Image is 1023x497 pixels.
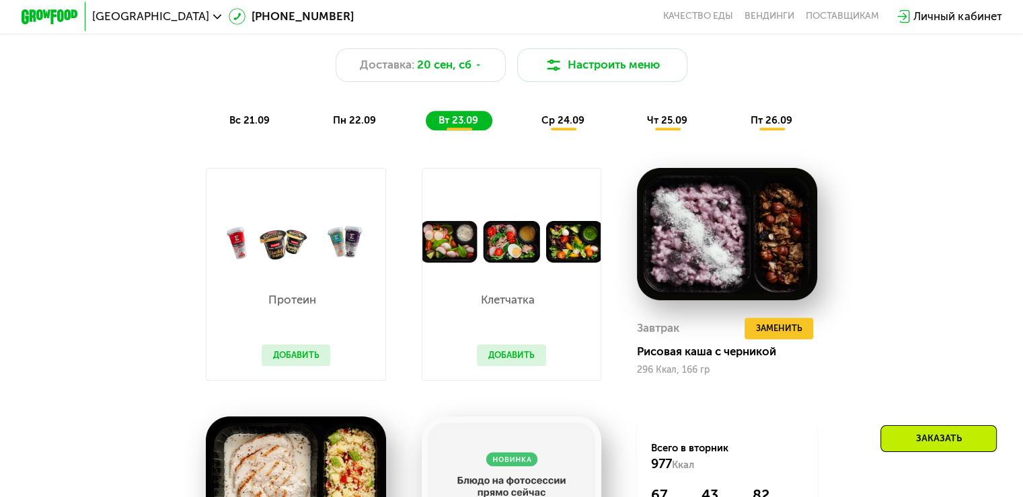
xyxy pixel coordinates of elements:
button: Настроить меню [517,48,688,83]
button: Добавить [262,345,331,366]
a: Вендинги [745,11,794,22]
a: Качество еды [663,11,733,22]
a: [PHONE_NUMBER] [229,8,354,25]
span: Доставка: [360,56,414,73]
span: вт 23.09 [439,114,478,126]
span: пн 22.09 [333,114,376,126]
div: поставщикам [806,11,879,22]
span: 977 [651,456,672,471]
span: пт 26.09 [751,114,792,126]
div: Рисовая каша с черникой [637,345,828,359]
span: Ккал [672,459,694,471]
span: [GEOGRAPHIC_DATA] [92,11,209,22]
div: Завтрак [637,318,679,339]
div: Заказать [880,425,997,452]
button: Заменить [745,318,814,339]
button: Добавить [477,345,546,366]
span: Заменить [755,321,802,335]
div: Личный кабинет [913,8,1001,25]
span: чт 25.09 [647,114,687,126]
div: 296 Ккал, 166 гр [637,365,817,375]
span: 20 сен, сб [417,56,471,73]
p: Протеин [262,294,324,306]
div: Всего в вторник [651,441,802,472]
span: ср 24.09 [541,114,584,126]
p: Клетчатка [477,294,539,306]
span: вс 21.09 [229,114,270,126]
